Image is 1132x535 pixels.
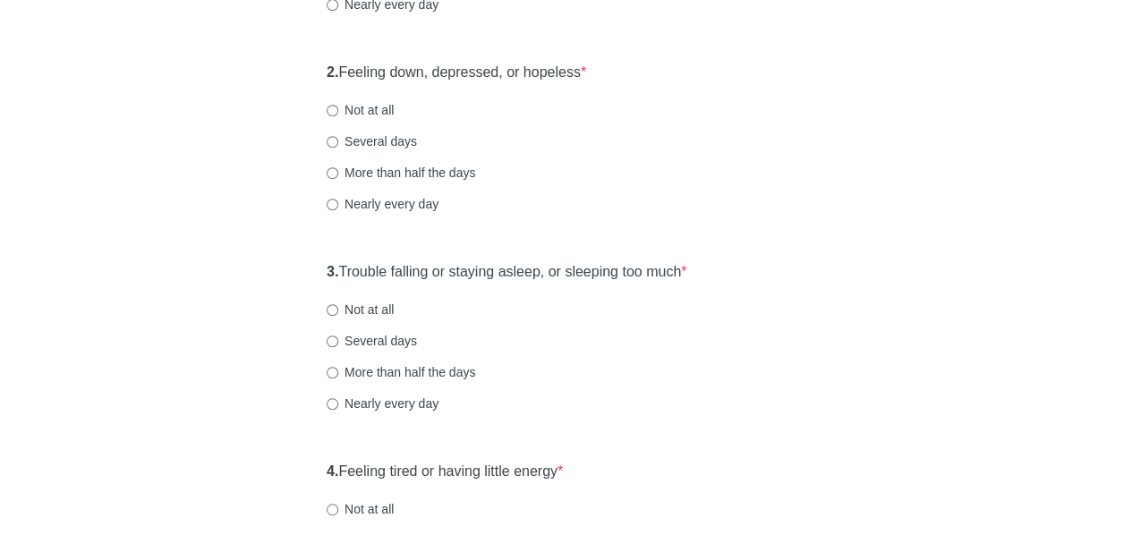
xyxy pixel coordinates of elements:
label: More than half the days [327,363,475,381]
strong: 3. [327,264,338,279]
input: More than half the days [327,367,338,378]
input: Not at all [327,304,338,316]
label: Not at all [327,101,394,119]
label: Feeling down, depressed, or hopeless [327,63,586,83]
input: Several days [327,335,338,347]
strong: 4. [327,463,338,479]
label: Several days [327,332,417,350]
label: Not at all [327,301,394,318]
strong: 2. [327,64,338,80]
input: Nearly every day [327,398,338,410]
input: Several days [327,136,338,148]
label: Trouble falling or staying asleep, or sleeping too much [327,262,686,283]
input: Not at all [327,105,338,116]
label: Nearly every day [327,395,438,412]
input: Nearly every day [327,199,338,210]
label: Several days [327,132,417,150]
label: Feeling tired or having little energy [327,462,563,482]
label: Nearly every day [327,195,438,213]
label: Not at all [327,500,394,518]
input: More than half the days [327,167,338,179]
input: Not at all [327,504,338,515]
label: More than half the days [327,164,475,182]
